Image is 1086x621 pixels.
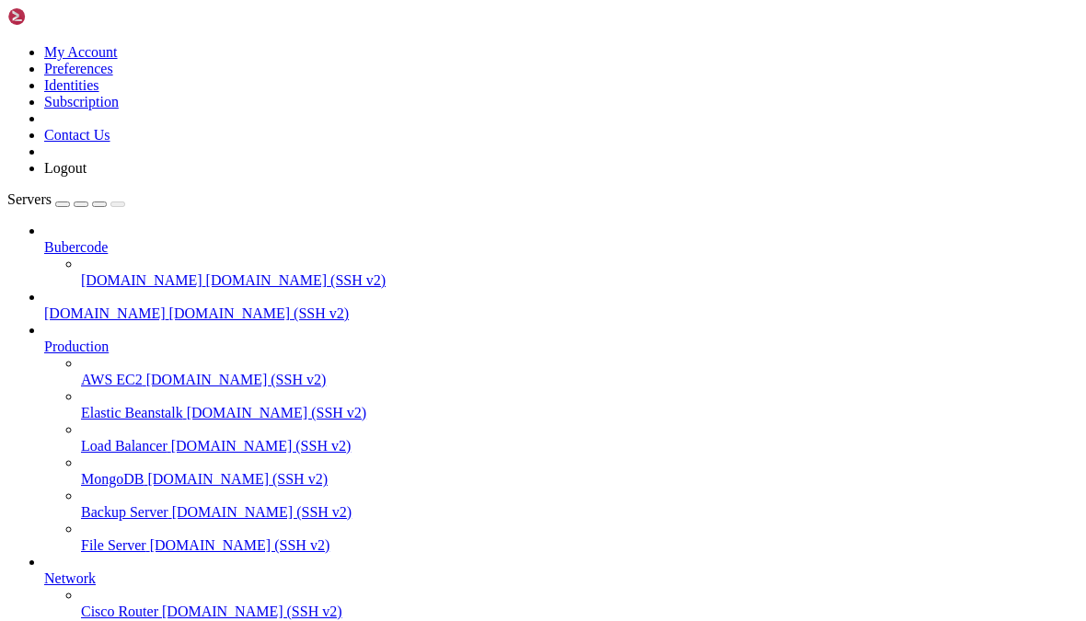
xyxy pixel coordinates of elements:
[81,604,1079,620] a: Cisco Router [DOMAIN_NAME] (SSH v2)
[44,289,1079,322] li: [DOMAIN_NAME] [DOMAIN_NAME] (SSH v2)
[44,305,166,321] span: [DOMAIN_NAME]
[81,471,1079,488] a: MongoDB [DOMAIN_NAME] (SSH v2)
[81,537,146,553] span: File Server
[81,471,144,487] span: MongoDB
[81,272,1079,289] a: [DOMAIN_NAME] [DOMAIN_NAME] (SSH v2)
[81,405,183,420] span: Elastic Beanstalk
[81,587,1079,620] li: Cisco Router [DOMAIN_NAME] (SSH v2)
[81,355,1079,388] li: AWS EC2 [DOMAIN_NAME] (SSH v2)
[44,239,1079,256] a: Bubercode
[81,438,1079,454] a: Load Balancer [DOMAIN_NAME] (SSH v2)
[44,239,108,255] span: Bubercode
[162,604,342,619] span: [DOMAIN_NAME] (SSH v2)
[81,272,202,288] span: [DOMAIN_NAME]
[44,61,113,76] a: Preferences
[44,570,1079,587] a: Network
[44,339,1079,355] a: Production
[81,488,1079,521] li: Backup Server [DOMAIN_NAME] (SSH v2)
[81,504,1079,521] a: Backup Server [DOMAIN_NAME] (SSH v2)
[146,372,327,387] span: [DOMAIN_NAME] (SSH v2)
[81,604,158,619] span: Cisco Router
[44,160,87,176] a: Logout
[81,504,168,520] span: Backup Server
[44,127,110,143] a: Contact Us
[44,44,118,60] a: My Account
[81,372,143,387] span: AWS EC2
[44,570,96,586] span: Network
[81,421,1079,454] li: Load Balancer [DOMAIN_NAME] (SSH v2)
[172,504,352,520] span: [DOMAIN_NAME] (SSH v2)
[81,454,1079,488] li: MongoDB [DOMAIN_NAME] (SSH v2)
[7,191,52,207] span: Servers
[81,438,168,454] span: Load Balancer
[81,372,1079,388] a: AWS EC2 [DOMAIN_NAME] (SSH v2)
[44,223,1079,289] li: Bubercode
[44,305,1079,322] a: [DOMAIN_NAME] [DOMAIN_NAME] (SSH v2)
[169,305,350,321] span: [DOMAIN_NAME] (SSH v2)
[44,339,109,354] span: Production
[81,388,1079,421] li: Elastic Beanstalk [DOMAIN_NAME] (SSH v2)
[7,7,113,26] img: Shellngn
[171,438,352,454] span: [DOMAIN_NAME] (SSH v2)
[150,537,330,553] span: [DOMAIN_NAME] (SSH v2)
[44,322,1079,554] li: Production
[147,471,328,487] span: [DOMAIN_NAME] (SSH v2)
[44,94,119,109] a: Subscription
[81,405,1079,421] a: Elastic Beanstalk [DOMAIN_NAME] (SSH v2)
[187,405,367,420] span: [DOMAIN_NAME] (SSH v2)
[44,77,99,93] a: Identities
[81,537,1079,554] a: File Server [DOMAIN_NAME] (SSH v2)
[7,191,125,207] a: Servers
[81,256,1079,289] li: [DOMAIN_NAME] [DOMAIN_NAME] (SSH v2)
[81,521,1079,554] li: File Server [DOMAIN_NAME] (SSH v2)
[206,272,387,288] span: [DOMAIN_NAME] (SSH v2)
